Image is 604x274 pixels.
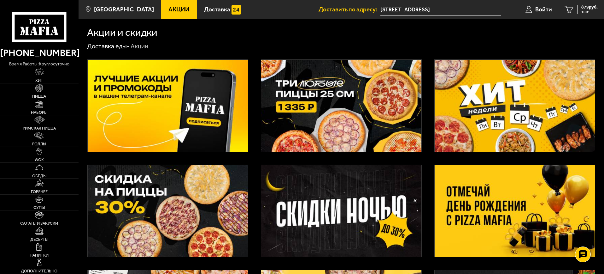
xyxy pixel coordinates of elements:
span: [GEOGRAPHIC_DATA] [94,6,154,12]
span: Наборы [31,110,47,114]
span: Акции [168,6,190,12]
span: Супы [33,205,45,210]
a: Доставка еды- [87,42,130,50]
span: Десерты [30,237,48,241]
span: Римская пицца [23,126,56,130]
span: 1 шт. [581,10,598,14]
span: 879 руб. [581,5,598,9]
span: Пицца [32,94,46,98]
span: Роллы [32,142,46,146]
div: Акции [131,42,148,51]
span: Войти [535,6,552,12]
span: WOK [35,158,44,162]
span: Доставить по адресу: [319,6,380,12]
span: Дополнительно [21,269,57,273]
span: Салаты и закуски [20,221,58,225]
span: Напитки [30,253,49,257]
span: Горячее [31,190,48,194]
span: Обеды [32,174,46,178]
span: Хит [35,78,43,82]
h1: Акции и скидки [87,27,157,38]
img: 15daf4d41897b9f0e9f617042186c801.svg [232,5,241,15]
span: Доставка [204,6,230,12]
input: Ваш адрес доставки [380,4,501,15]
